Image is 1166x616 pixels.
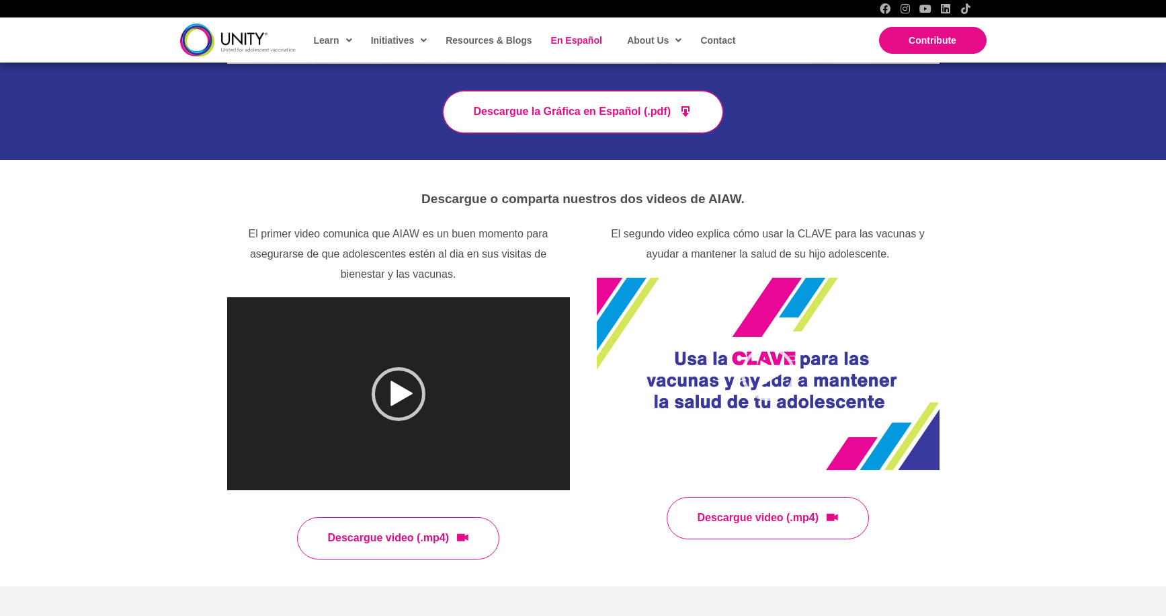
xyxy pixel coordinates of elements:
a: Instagram [900,3,911,14]
div: Play [372,367,425,421]
a: Resources & Blogs [439,25,537,56]
span: Learn [314,30,352,50]
img: unity-logo-dark [180,24,296,56]
span: Contribute [909,35,956,46]
div: Video Player [227,297,570,490]
a: YouTube [920,3,931,14]
span: Initiatives [371,30,427,50]
a: LinkedIn [940,3,951,14]
a: Facebook [880,3,890,14]
a: Contribute [879,27,987,54]
span: Descargue la Gráfica en Español (.pdf) [474,106,671,117]
span: Descargue video (.mp4) [698,512,819,524]
a: About Us [620,25,687,56]
div: Play [741,347,795,401]
a: TikTok [960,3,971,14]
a: Descargue video (.mp4) [297,517,500,560]
p: El primer video comunica que AIAW es un buen momento para asegurarse de que adolescentes estén al... [227,224,570,284]
span: Descargue video (.mp4) [328,533,450,544]
span: Resources & Blogs [446,35,532,46]
a: En Español [544,25,608,56]
div: Video Player [597,278,940,471]
span: En Español [551,35,602,46]
strong: Descargue o comparta nuestros dos videos de AIAW. [421,192,745,206]
a: Descargue la Gráfica en Español (.pdf) [443,91,724,133]
span: Contact [700,35,735,46]
span: About Us [627,30,681,50]
a: Descargue video (.mp4) [667,497,870,539]
a: Contact [694,25,741,56]
p: El segundo video explica cómo usar la CLAVE para las vacunas y ayudar a mantener la salud de su h... [597,224,940,264]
